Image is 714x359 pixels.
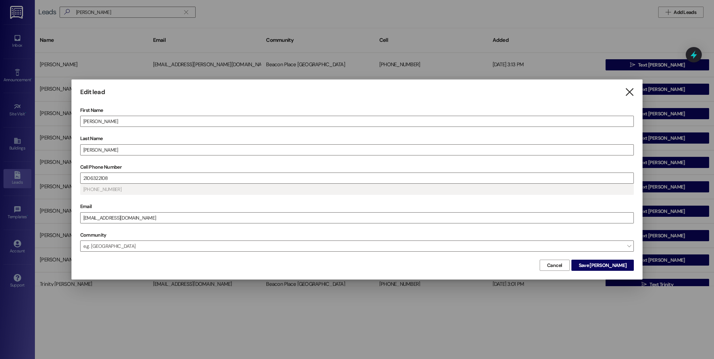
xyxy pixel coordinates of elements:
[80,230,106,240] label: Community
[80,88,105,96] h3: Edit lead
[80,240,634,252] span: e.g. [GEOGRAPHIC_DATA]
[80,201,634,212] label: Email
[579,262,626,269] span: Save [PERSON_NAME]
[81,213,633,223] input: e.g. alex@gmail.com
[80,133,634,144] label: Last Name
[80,162,634,173] label: Cell Phone Number
[571,260,634,271] button: Save [PERSON_NAME]
[540,260,570,271] button: Cancel
[81,145,633,155] input: e.g. Smith
[81,116,633,127] input: e.g. Alex
[80,105,634,116] label: First Name
[625,89,634,96] i: 
[547,262,562,269] span: Cancel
